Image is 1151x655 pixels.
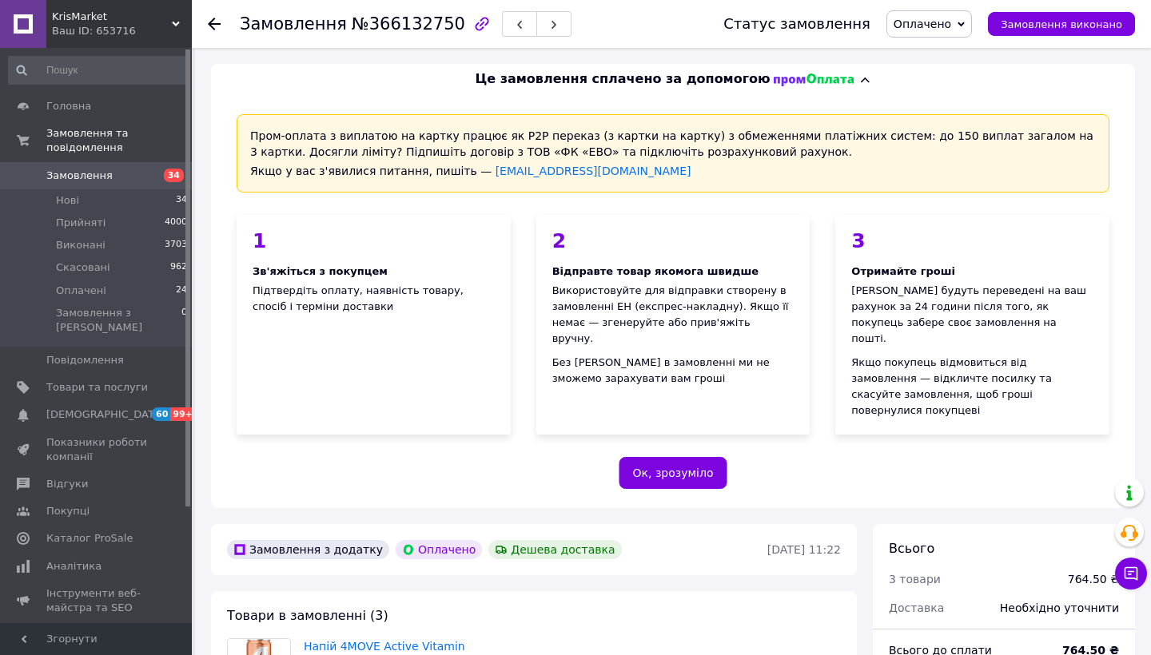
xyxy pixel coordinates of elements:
span: Зв'яжіться з покупцем [253,265,388,277]
span: Скасовані [56,260,110,275]
span: Отримайте гроші [851,265,955,277]
div: Дешева доставка [488,540,621,559]
div: Ваш ID: 653716 [52,24,192,38]
span: Головна [46,99,91,113]
span: 60 [152,407,170,421]
span: 962 [170,260,187,275]
span: Замовлення [46,169,113,183]
div: 764.50 ₴ [1068,571,1119,587]
span: 0 [181,306,187,335]
div: Пром-оплата з виплатою на картку працює як P2P переказ (з картки на картку) з обмеженнями платіжн... [237,114,1109,193]
span: 99+ [170,407,197,421]
button: Замовлення виконано [988,12,1135,36]
div: Замовлення з додатку [227,540,389,559]
span: 34 [164,169,184,182]
span: Доставка [889,601,944,614]
span: 34 [176,193,187,208]
span: 24 [176,284,187,298]
span: Замовлення [240,14,347,34]
span: Інструменти веб-майстра та SEO [46,586,148,615]
div: [PERSON_NAME] будуть переведені на ваш рахунок за 24 години після того, як покупець забере своє з... [851,283,1093,347]
span: Замовлення та повідомлення [46,126,192,155]
div: Статус замовлення [723,16,870,32]
span: Виконані [56,238,106,252]
button: Ок, зрозуміло [619,457,727,489]
span: Показники роботи компанії [46,435,148,464]
div: Якщо покупець відмовиться від замовлення — відкличте посилку та скасуйте замовлення, щоб гроші по... [851,355,1093,419]
div: Підтвердіть оплату, наявність товару, спосіб і терміни доставки [237,215,511,435]
span: Товари та послуги [46,380,148,395]
span: Відправте товар якомога швидше [552,265,759,277]
span: Каталог ProSale [46,531,133,546]
span: 3703 [165,238,187,252]
span: Оплачені [56,284,106,298]
div: Якщо у вас з'явилися питання, пишіть — [250,163,1096,179]
div: Використовуйте для відправки створену в замовленні ЕН (експрес-накладну). Якщо її немає — згенеру... [552,283,795,347]
div: Оплачено [396,540,482,559]
span: 3 товари [889,573,941,586]
a: [EMAIL_ADDRESS][DOMAIN_NAME] [496,165,691,177]
span: №366132750 [352,14,465,34]
div: 3 [851,231,1093,251]
div: 2 [552,231,795,251]
span: Аналітика [46,559,102,574]
div: 1 [253,231,495,251]
span: 4000 [165,216,187,230]
span: Прийняті [56,216,106,230]
span: Це замовлення сплачено за допомогою [475,70,770,89]
button: Чат з покупцем [1115,558,1147,589]
div: Повернутися назад [208,16,221,32]
span: Замовлення з [PERSON_NAME] [56,306,181,335]
div: Необхідно уточнити [990,590,1129,625]
span: Оплачено [894,18,951,30]
input: Пошук [8,56,189,85]
span: Замовлення виконано [1001,18,1122,30]
span: Нові [56,193,79,208]
div: Без [PERSON_NAME] в замовленні ми не зможемо зарахувати вам гроші [552,355,795,387]
span: Покупці [46,504,90,518]
span: Відгуки [46,477,88,491]
span: Товари в замовленні (3) [227,608,388,623]
span: KrisMarket [52,10,172,24]
span: [DEMOGRAPHIC_DATA] [46,407,165,422]
span: Всього [889,541,934,556]
span: Повідомлення [46,353,124,367]
time: [DATE] 11:22 [767,543,841,556]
